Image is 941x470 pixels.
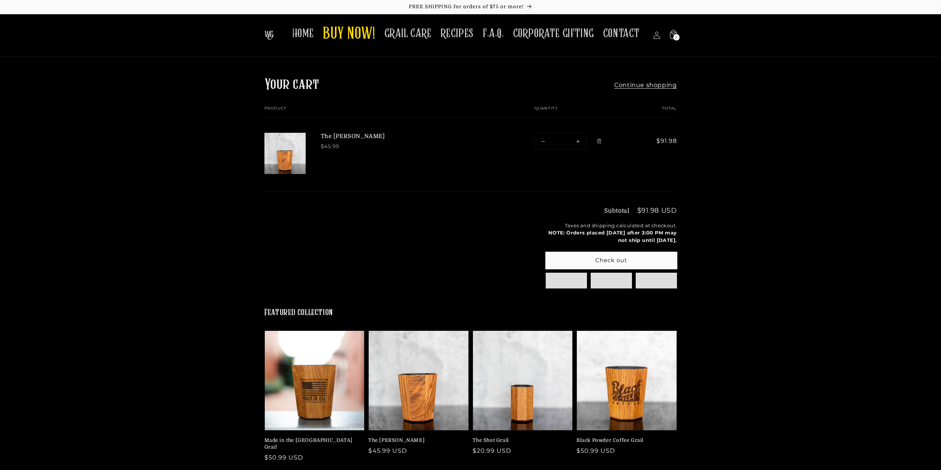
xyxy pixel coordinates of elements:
[264,75,320,95] h1: Your cart
[441,26,474,41] span: RECIPES
[380,22,436,45] a: GRAIL CARE
[8,4,933,10] p: FREE SHIPPING for orders of $75 or more!
[264,307,333,319] h2: Featured collection
[647,137,677,146] span: $91.98
[288,22,318,45] a: HOME
[509,22,599,45] a: CORPORATE GIFTING
[675,34,677,41] span: 2
[576,437,672,444] a: Black Powder Coffee Grail
[552,133,570,149] input: Quantity for The Mash Bill
[603,26,640,41] span: CONTACT
[323,24,375,45] span: BUY NOW!
[604,208,630,214] h3: Subtotal
[632,106,677,118] th: Total
[436,22,478,45] a: RECIPES
[264,437,360,450] a: Made in the [GEOGRAPHIC_DATA] Grail
[318,20,380,49] a: BUY NOW!
[614,81,677,89] a: Continue shopping
[384,26,432,41] span: GRAIL CARE
[512,106,632,118] th: Quantity
[264,106,512,118] th: Product
[546,252,677,269] button: Check out
[321,143,433,150] div: $45.99
[599,22,644,45] a: CONTACT
[546,222,677,244] small: Taxes and shipping calculated at checkout.
[368,437,464,444] a: The [PERSON_NAME]
[548,230,677,243] b: NOTE: Orders placed [DATE] after 3:00 PM may not ship until [DATE].
[478,22,509,45] a: F.A.Q.
[513,26,594,41] span: CORPORATE GIFTING
[593,135,606,148] a: Remove The Mash Bill
[483,26,504,41] span: F.A.Q.
[637,207,677,214] p: $91.98 USD
[473,437,569,444] a: The Shot Grail
[321,133,433,140] a: The [PERSON_NAME]
[264,31,274,40] img: The Whiskey Grail
[292,26,314,41] span: HOME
